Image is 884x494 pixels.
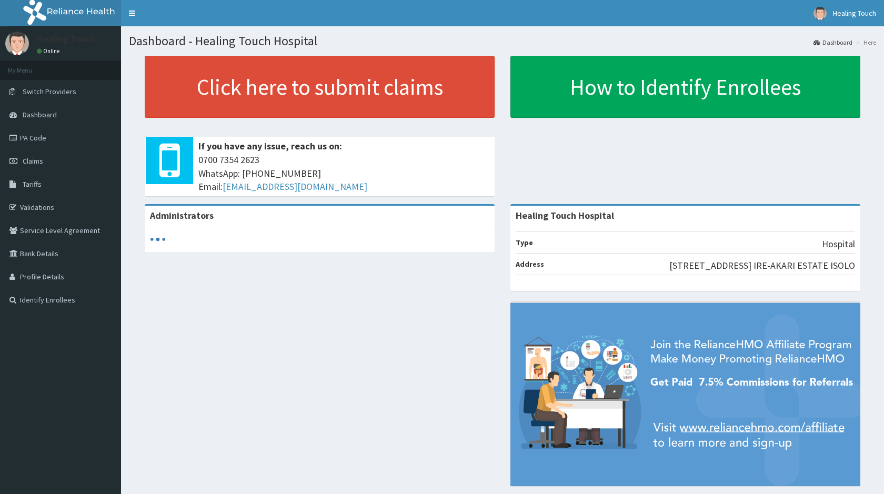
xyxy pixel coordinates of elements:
p: Hospital [822,237,855,251]
h1: Dashboard - Healing Touch Hospital [129,34,876,48]
img: User Image [813,7,827,20]
a: Online [37,47,62,55]
a: [EMAIL_ADDRESS][DOMAIN_NAME] [223,180,367,193]
span: Claims [23,156,43,166]
img: User Image [5,32,29,55]
span: Healing Touch [833,8,876,18]
img: provider-team-banner.png [510,303,860,486]
svg: audio-loading [150,231,166,247]
span: Tariffs [23,179,42,189]
b: Address [516,259,544,269]
li: Here [853,38,876,47]
a: How to Identify Enrollees [510,56,860,118]
span: 0700 7354 2623 WhatsApp: [PHONE_NUMBER] Email: [198,153,489,194]
p: Healing Touch [37,34,96,44]
a: Click here to submit claims [145,56,495,118]
p: [STREET_ADDRESS] IRE-AKARI ESTATE ISOLO [669,259,855,273]
b: If you have any issue, reach us on: [198,140,342,152]
b: Type [516,238,533,247]
span: Dashboard [23,110,57,119]
span: Switch Providers [23,87,76,96]
a: Dashboard [813,38,852,47]
strong: Healing Touch Hospital [516,209,614,221]
b: Administrators [150,209,214,221]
